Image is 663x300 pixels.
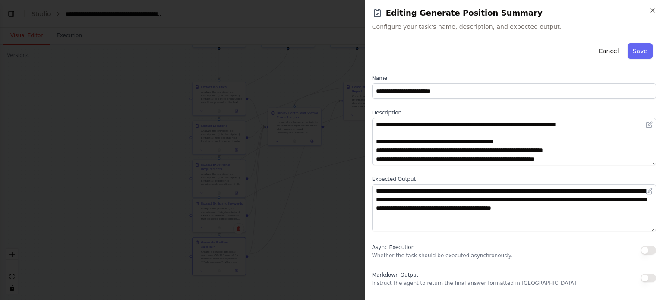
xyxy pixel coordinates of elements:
h2: Editing Generate Position Summary [372,7,656,19]
label: Description [372,109,656,116]
span: Async Execution [372,244,414,250]
button: Save [628,43,653,59]
p: Whether the task should be executed asynchronously. [372,252,512,259]
span: Markdown Output [372,272,418,278]
button: Cancel [593,43,624,59]
button: Open in editor [644,186,654,196]
button: Open in editor [644,120,654,130]
label: Expected Output [372,176,656,183]
label: Name [372,75,656,82]
span: Configure your task's name, description, and expected output. [372,22,656,31]
p: Instruct the agent to return the final answer formatted in [GEOGRAPHIC_DATA] [372,280,576,287]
